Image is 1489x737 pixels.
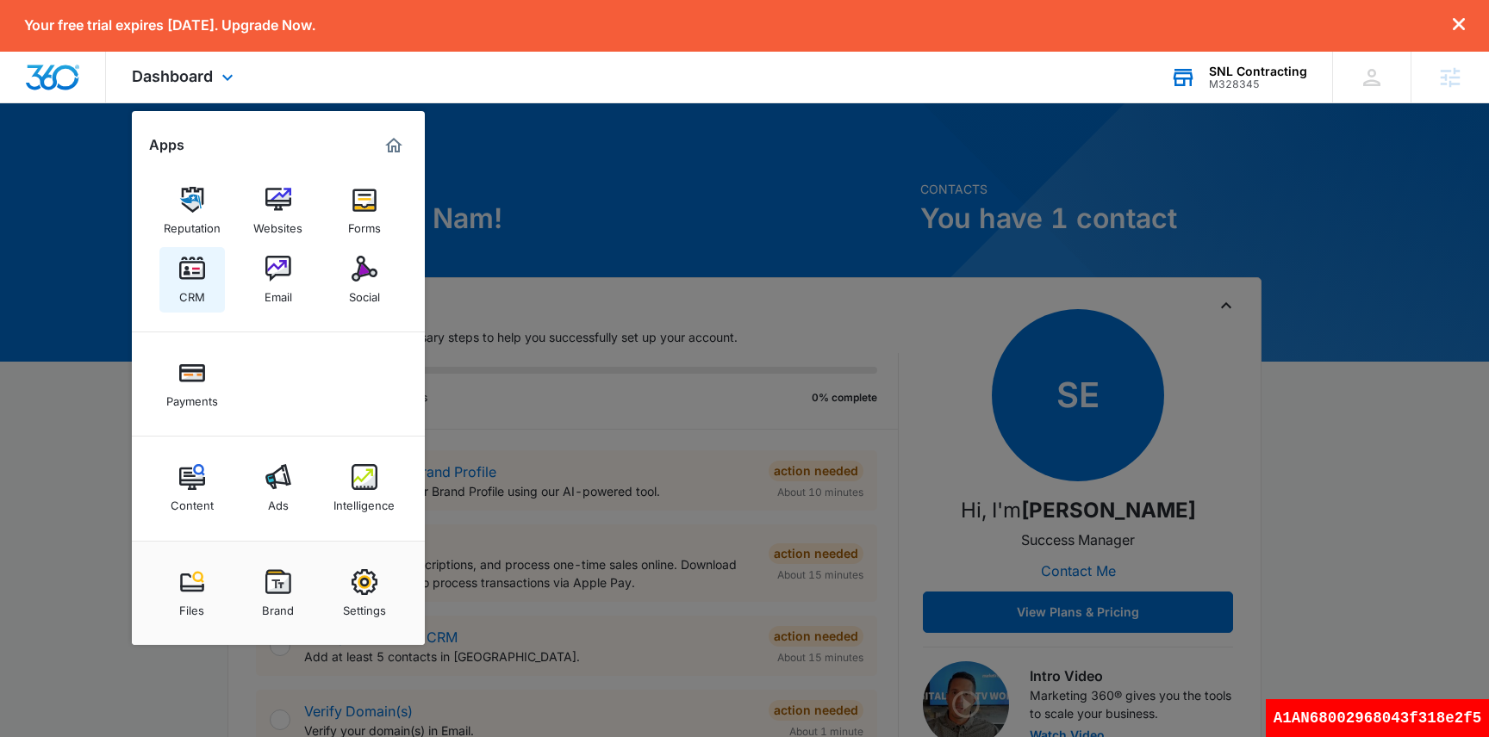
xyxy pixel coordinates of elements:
[1266,699,1489,737] div: A1AN68002968043f318e2f5
[332,455,397,521] a: Intelligence
[332,178,397,244] a: Forms
[262,595,294,617] div: Brand
[159,178,225,244] a: Reputation
[253,213,302,235] div: Websites
[246,455,311,521] a: Ads
[179,595,204,617] div: Files
[1453,17,1465,34] button: dismiss this dialog
[149,137,184,153] h2: Apps
[106,52,264,102] div: Dashboard
[159,560,225,626] a: Files
[349,282,380,304] div: Social
[166,386,218,408] div: Payments
[24,17,315,34] p: Your free trial expires [DATE]. Upgrade Now.
[268,490,289,512] div: Ads
[179,282,205,304] div: CRM
[132,67,213,85] span: Dashboard
[380,132,408,159] a: Marketing 360® Dashboard
[159,247,225,313] a: CRM
[333,490,395,512] div: Intelligence
[332,560,397,626] a: Settings
[348,213,381,235] div: Forms
[159,351,225,417] a: Payments
[246,560,311,626] a: Brand
[171,490,214,512] div: Content
[164,213,221,235] div: Reputation
[332,247,397,313] a: Social
[343,595,386,617] div: Settings
[265,282,292,304] div: Email
[1209,78,1307,90] div: account id
[1209,65,1307,78] div: account name
[246,247,311,313] a: Email
[246,178,311,244] a: Websites
[159,455,225,521] a: Content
